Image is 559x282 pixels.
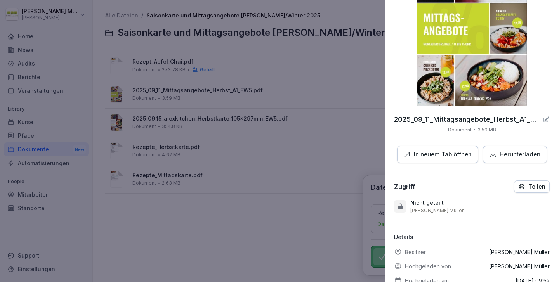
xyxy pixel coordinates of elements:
[414,150,472,159] p: In neuem Tab öffnen
[405,262,451,270] p: Hochgeladen von
[528,183,545,190] p: Teilen
[448,126,472,133] p: Dokument
[514,180,550,193] button: Teilen
[397,146,478,163] button: In neuem Tab öffnen
[410,208,464,214] p: [PERSON_NAME] Müller
[483,146,547,163] button: Herunterladen
[489,248,550,256] p: [PERSON_NAME] Müller
[394,116,540,123] p: 2025_09_11_Mittagsangebote_Herbst_A1_EW5.pdf
[405,248,426,256] p: Besitzer
[477,126,496,133] p: 3.59 MB
[394,183,415,190] div: Zugriff
[410,199,444,207] p: Nicht geteilt
[394,233,550,242] p: Details
[500,150,540,159] p: Herunterladen
[489,262,550,270] p: [PERSON_NAME] Müller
